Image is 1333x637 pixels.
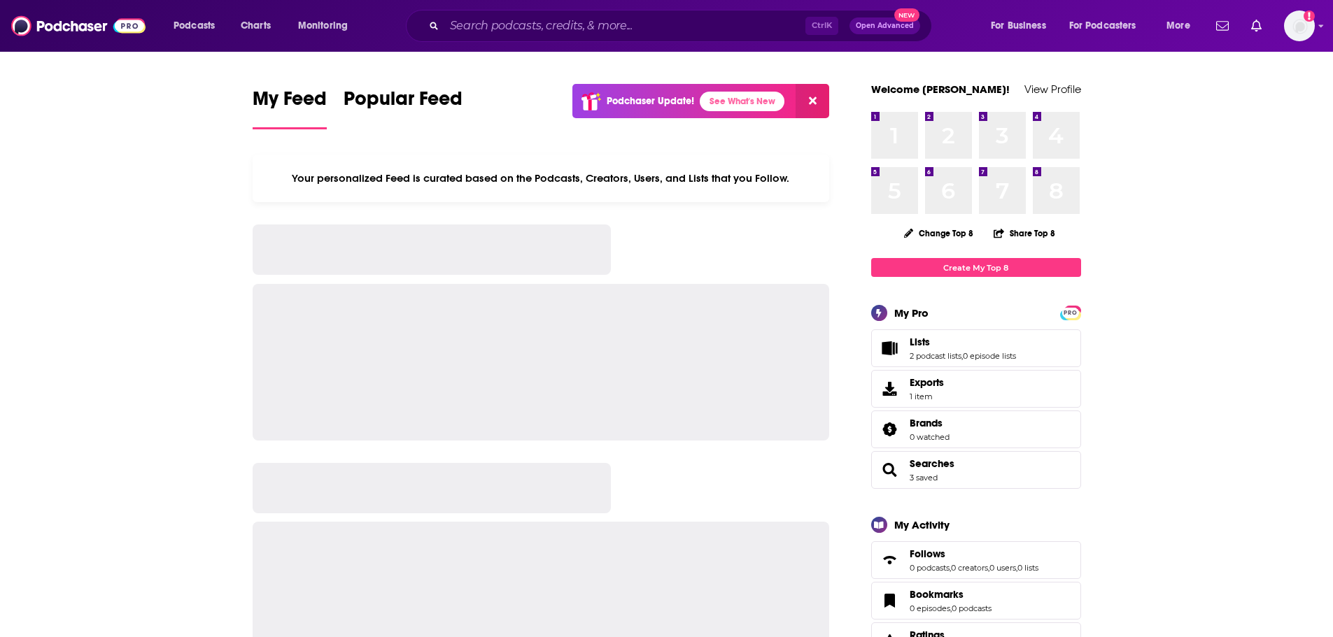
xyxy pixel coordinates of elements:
span: Bookmarks [910,588,964,601]
button: Open AdvancedNew [849,17,920,34]
a: See What's New [700,92,784,111]
input: Search podcasts, credits, & more... [444,15,805,37]
span: , [950,563,951,573]
span: My Feed [253,87,327,119]
svg: Add a profile image [1304,10,1315,22]
button: open menu [981,15,1064,37]
a: 0 podcasts [910,563,950,573]
span: Follows [910,547,945,560]
span: Lists [910,336,930,348]
a: Bookmarks [876,591,904,610]
a: 0 creators [951,563,988,573]
button: open menu [1157,15,1208,37]
button: open menu [1060,15,1157,37]
a: 0 podcasts [952,603,992,613]
span: Brands [910,417,943,429]
a: Follows [876,550,904,570]
button: open menu [288,15,366,37]
a: Lists [910,336,1016,348]
a: Searches [910,457,954,470]
span: Ctrl K [805,17,838,35]
div: My Pro [894,306,929,320]
a: Show notifications dropdown [1211,14,1234,38]
img: User Profile [1284,10,1315,41]
span: Exports [876,379,904,399]
span: , [1016,563,1017,573]
a: Brands [910,417,950,429]
a: Create My Top 8 [871,258,1081,277]
span: For Podcasters [1069,16,1136,36]
span: Monitoring [298,16,348,36]
span: Logged in as Marketing09 [1284,10,1315,41]
span: Brands [871,410,1081,448]
span: Searches [871,451,1081,489]
span: Exports [910,376,944,389]
a: Searches [876,460,904,480]
span: Charts [241,16,271,36]
a: Exports [871,370,1081,408]
a: PRO [1062,307,1079,317]
div: My Activity [894,518,950,531]
a: My Feed [253,87,327,129]
a: 0 episode lists [963,351,1016,361]
span: 1 item [910,392,944,401]
span: , [950,603,952,613]
span: , [988,563,989,573]
a: Brands [876,420,904,439]
a: 0 users [989,563,1016,573]
span: Follows [871,541,1081,579]
button: Share Top 8 [993,220,1056,247]
a: Follows [910,547,1038,560]
a: Charts [232,15,279,37]
a: 3 saved [910,473,938,482]
span: New [894,8,919,22]
a: 0 episodes [910,603,950,613]
span: Open Advanced [856,22,914,29]
span: , [961,351,963,361]
a: Show notifications dropdown [1246,14,1267,38]
a: Bookmarks [910,588,992,601]
span: Lists [871,329,1081,367]
a: 0 lists [1017,563,1038,573]
button: open menu [164,15,233,37]
a: Popular Feed [344,87,463,129]
span: PRO [1062,308,1079,318]
img: Podchaser - Follow, Share and Rate Podcasts [11,13,146,39]
p: Podchaser Update! [607,95,694,107]
a: 0 watched [910,432,950,442]
button: Change Top 8 [896,224,982,242]
span: Podcasts [174,16,215,36]
div: Search podcasts, credits, & more... [419,10,945,42]
span: For Business [991,16,1046,36]
a: Welcome [PERSON_NAME]! [871,83,1010,96]
a: Lists [876,338,904,358]
button: Show profile menu [1284,10,1315,41]
span: More [1166,16,1190,36]
div: Your personalized Feed is curated based on the Podcasts, Creators, Users, and Lists that you Follow. [253,155,830,202]
a: View Profile [1024,83,1081,96]
span: Popular Feed [344,87,463,119]
span: Bookmarks [871,582,1081,620]
a: 2 podcast lists [910,351,961,361]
